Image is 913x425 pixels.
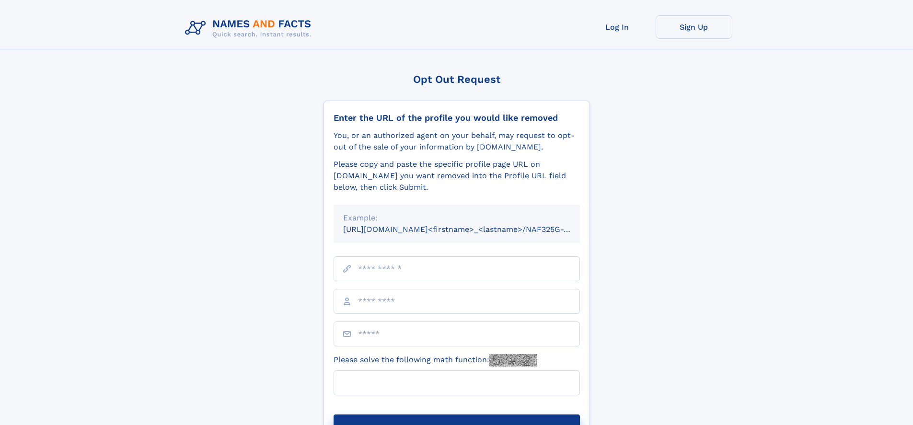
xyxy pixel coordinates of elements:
[334,130,580,153] div: You, or an authorized agent on your behalf, may request to opt-out of the sale of your informatio...
[181,15,319,41] img: Logo Names and Facts
[656,15,732,39] a: Sign Up
[579,15,656,39] a: Log In
[334,159,580,193] div: Please copy and paste the specific profile page URL on [DOMAIN_NAME] you want removed into the Pr...
[343,212,570,224] div: Example:
[334,113,580,123] div: Enter the URL of the profile you would like removed
[343,225,598,234] small: [URL][DOMAIN_NAME]<firstname>_<lastname>/NAF325G-xxxxxxxx
[324,73,590,85] div: Opt Out Request
[334,354,537,367] label: Please solve the following math function:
